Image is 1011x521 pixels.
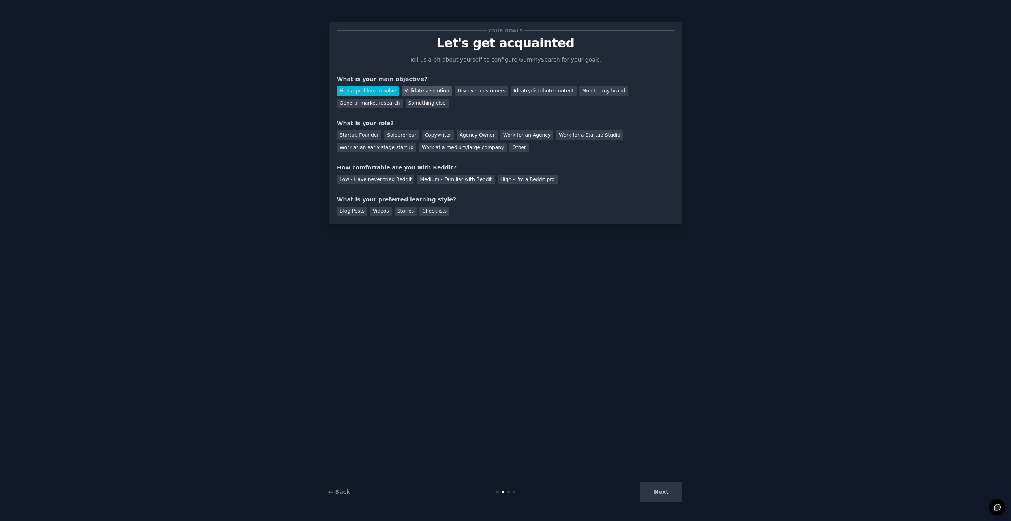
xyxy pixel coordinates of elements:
div: Copywriter [422,130,454,140]
a: ← Back [329,489,350,495]
div: Solopreneur [384,130,419,140]
div: Blog Posts [337,207,367,216]
div: Validate a solution [402,86,452,96]
div: What is your main objective? [337,75,674,83]
div: Find a problem to solve [337,86,399,96]
div: Ideate/distribute content [511,86,577,96]
div: High - I'm a Reddit pro [498,175,558,184]
div: Something else [406,99,449,109]
div: What is your preferred learning style? [337,196,674,204]
div: Startup Founder [337,130,381,140]
div: Work at an early stage startup [337,143,416,153]
div: What is your role? [337,119,674,128]
p: Let's get acquainted [337,36,674,50]
div: Low - Have never tried Reddit [337,175,414,184]
div: Agency Owner [457,130,498,140]
div: Medium - Familiar with Reddit [417,175,494,184]
div: Work for an Agency [500,130,553,140]
p: Tell us a bit about yourself to configure GummySearch for your goals. [406,56,605,64]
div: Monitor my brand [579,86,628,96]
div: Other [509,143,529,153]
div: Discover customers [455,86,508,96]
div: Checklists [419,207,449,216]
div: How comfortable are you with Reddit? [337,164,674,172]
div: Videos [370,207,392,216]
div: General market research [337,99,403,109]
span: Your goals [487,26,524,35]
div: Work for a Startup Studio [556,130,623,140]
div: Stories [395,207,417,216]
div: Work at a medium/large company [419,143,507,153]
